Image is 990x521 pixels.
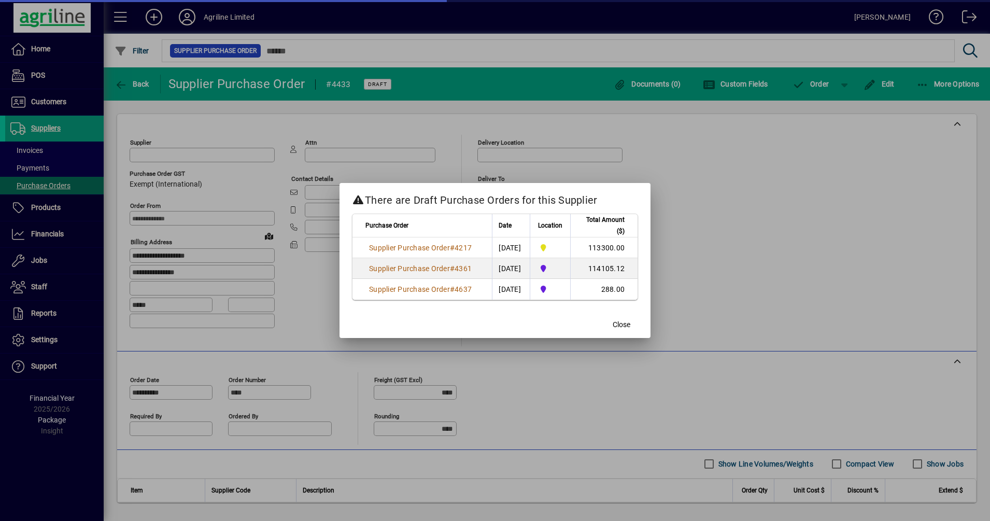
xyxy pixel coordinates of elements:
[570,258,638,279] td: 114105.12
[369,244,450,252] span: Supplier Purchase Order
[455,244,472,252] span: 4217
[492,258,530,279] td: [DATE]
[605,315,638,334] button: Close
[365,220,408,231] span: Purchase Order
[570,279,638,300] td: 288.00
[577,214,625,237] span: Total Amount ($)
[499,220,512,231] span: Date
[492,279,530,300] td: [DATE]
[450,285,455,293] span: #
[492,237,530,258] td: [DATE]
[536,284,564,295] span: Gore
[450,244,455,252] span: #
[536,242,564,254] span: Dargaville
[365,263,475,274] a: Supplier Purchase Order#4361
[340,183,650,213] h2: There are Draft Purchase Orders for this Supplier
[365,284,475,295] a: Supplier Purchase Order#4637
[450,264,455,273] span: #
[365,242,475,254] a: Supplier Purchase Order#4217
[538,220,562,231] span: Location
[369,264,450,273] span: Supplier Purchase Order
[570,237,638,258] td: 113300.00
[536,263,564,274] span: Gore
[455,285,472,293] span: 4637
[369,285,450,293] span: Supplier Purchase Order
[455,264,472,273] span: 4361
[613,319,630,330] span: Close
